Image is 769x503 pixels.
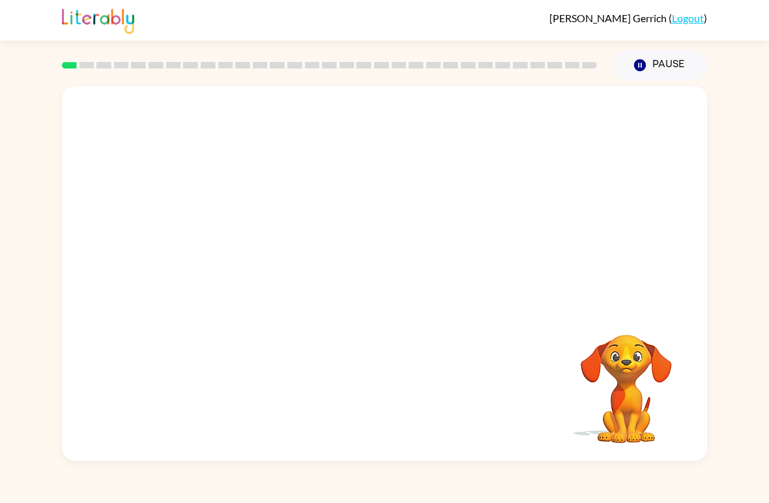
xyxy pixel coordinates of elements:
button: Pause [613,50,707,80]
img: Literably [62,5,134,34]
a: Logout [672,12,704,24]
span: [PERSON_NAME] Gerrich [549,12,669,24]
video: Your browser must support playing .mp4 files to use Literably. Please try using another browser. [561,314,691,445]
div: ( ) [549,12,707,24]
